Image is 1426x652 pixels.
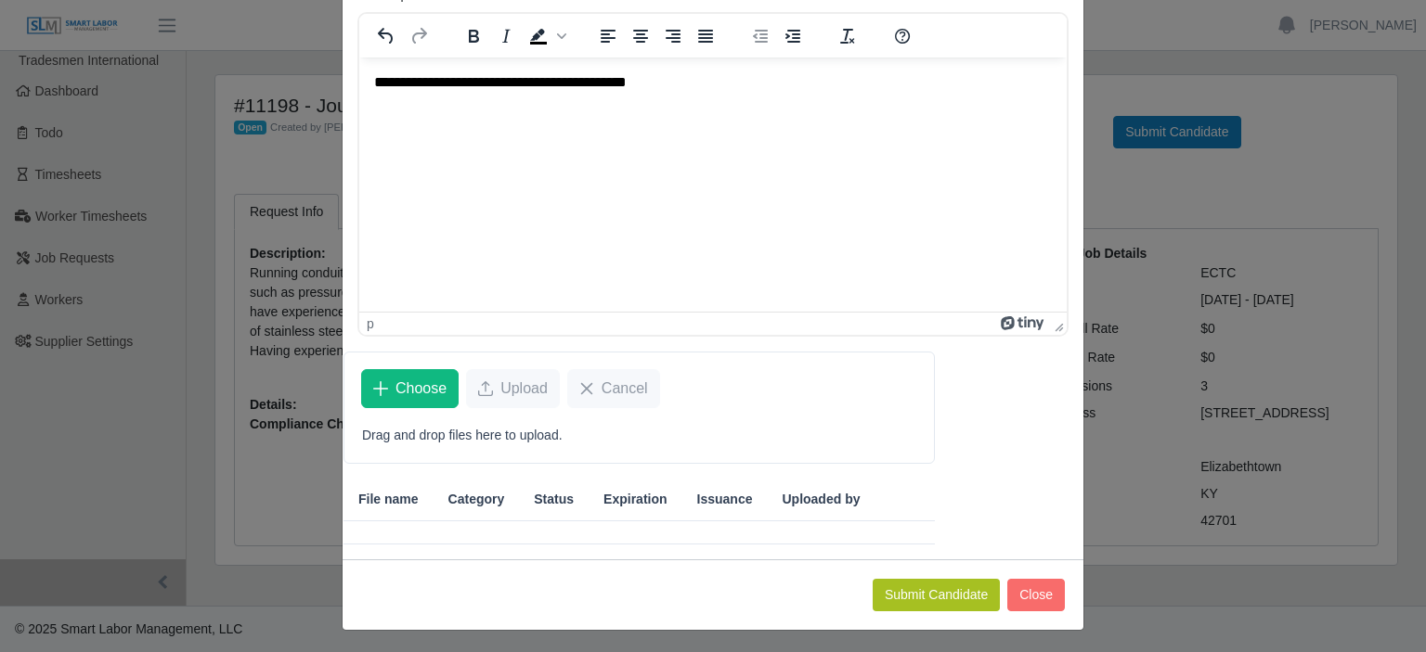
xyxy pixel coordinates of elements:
[697,490,753,509] span: Issuance
[603,490,667,509] span: Expiration
[359,58,1067,312] iframe: Rich Text Area
[448,490,505,509] span: Category
[873,579,1000,611] button: Submit Candidate
[1047,313,1067,335] div: Press the Up and Down arrow keys to resize the editor.
[500,377,548,400] span: Upload
[1001,316,1047,331] a: Powered by Tiny
[782,490,860,509] span: Uploaded by
[361,369,459,408] button: Choose
[466,369,560,408] button: Upload
[1007,579,1065,611] button: Close
[602,377,648,400] span: Cancel
[362,426,916,445] p: Drag and drop files here to upload.
[567,369,660,408] button: Cancel
[534,490,574,509] span: Status
[358,490,419,509] span: File name
[395,377,447,400] span: Choose
[367,316,374,331] div: p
